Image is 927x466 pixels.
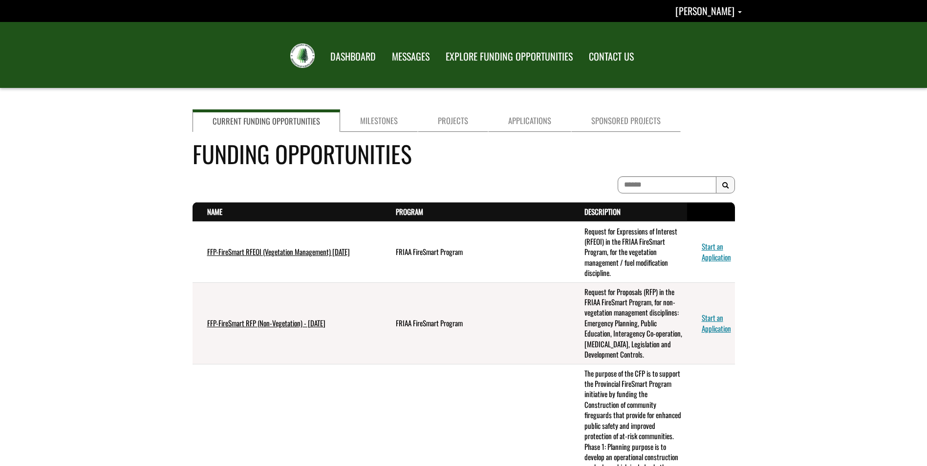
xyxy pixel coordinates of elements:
a: Program [396,206,423,217]
a: Start an Application [702,241,731,262]
a: Name [207,206,222,217]
img: FRIAA Submissions Portal [290,43,315,68]
td: FFP-FireSmart RFEOI (Vegetation Management) July 2025 [193,222,381,283]
a: Description [584,206,621,217]
span: [PERSON_NAME] [675,3,734,18]
a: CONTACT US [582,44,641,69]
button: Search Results [716,176,735,194]
a: Current Funding Opportunities [193,109,340,132]
td: Request for Proposals (RFP) in the FRIAA FireSmart Program, for non-vegetation management discipl... [570,282,687,364]
a: EXPLORE FUNDING OPPORTUNITIES [438,44,580,69]
a: Start an Application [702,312,731,333]
nav: Main Navigation [322,42,641,69]
input: To search on partial text, use the asterisk (*) wildcard character. [618,176,716,193]
a: FFP-FireSmart RFEOI (Vegetation Management) [DATE] [207,246,350,257]
td: FRIAA FireSmart Program [381,282,570,364]
td: FFP-FireSmart RFP (Non-Vegetation) - July 2025 [193,282,381,364]
a: FFP-FireSmart RFP (Non-Vegetation) - [DATE] [207,318,325,328]
a: Kevin Kuhn [675,3,742,18]
a: Milestones [340,109,418,132]
a: Projects [418,109,488,132]
a: DASHBOARD [323,44,383,69]
a: Sponsored Projects [571,109,681,132]
td: Request for Expressions of Interest (RFEOI) in the FRIAA FireSmart Program, for the vegetation ma... [570,222,687,283]
a: Applications [488,109,571,132]
td: FRIAA FireSmart Program [381,222,570,283]
h4: Funding Opportunities [193,136,735,171]
a: MESSAGES [385,44,437,69]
